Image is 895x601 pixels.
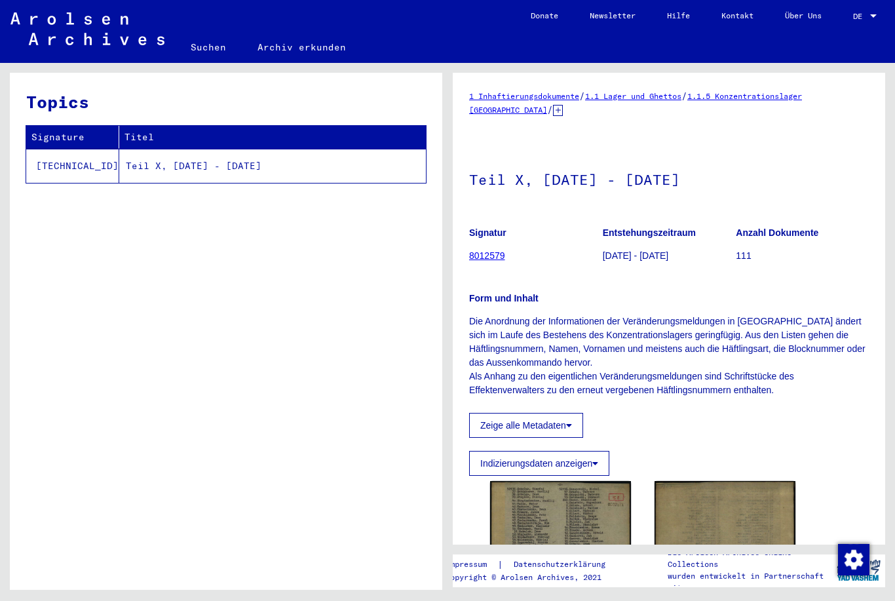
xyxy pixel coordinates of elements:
[119,149,426,183] td: Teil X, [DATE] - [DATE]
[503,558,621,572] a: Datenschutzerklärung
[446,572,621,583] p: Copyright © Arolsen Archives, 2021
[26,126,119,149] th: Signature
[736,249,869,263] p: 111
[469,250,505,261] a: 8012579
[469,149,869,207] h1: Teil X, [DATE] - [DATE]
[853,12,867,21] span: DE
[579,90,585,102] span: /
[242,31,362,63] a: Archiv erkunden
[469,293,539,303] b: Form und Inhalt
[603,249,736,263] p: [DATE] - [DATE]
[175,31,242,63] a: Suchen
[603,227,696,238] b: Entstehungszeitraum
[10,12,164,45] img: Arolsen_neg.svg
[668,547,831,570] p: Die Arolsen Archives Online-Collections
[736,227,818,238] b: Anzahl Dokumente
[834,554,883,587] img: yv_logo.png
[469,451,609,476] button: Indizierungsdaten anzeigen
[446,558,497,572] a: Impressum
[838,544,869,575] img: Zustimmung ändern
[446,558,621,572] div: |
[119,126,426,149] th: Titel
[469,413,583,438] button: Zeige alle Metadaten
[469,227,506,238] b: Signatur
[681,90,687,102] span: /
[469,91,579,101] a: 1 Inhaftierungsdokumente
[547,104,553,115] span: /
[469,315,869,397] p: Die Anordnung der Informationen der Veränderungsmeldungen in [GEOGRAPHIC_DATA] ändert sich im Lau...
[668,570,831,594] p: wurden entwickelt in Partnerschaft mit
[26,149,119,183] td: [TECHNICAL_ID]
[26,89,425,115] h3: Topics
[585,91,681,101] a: 1.1 Lager und Ghettos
